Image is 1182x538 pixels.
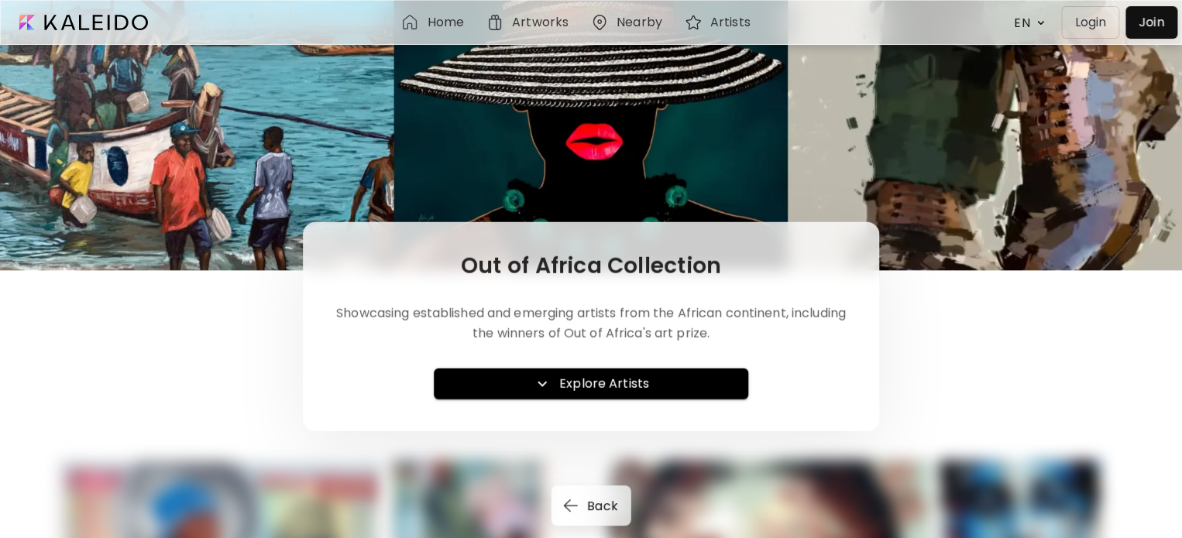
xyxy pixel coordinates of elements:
button: back-arrowBack [551,485,631,526]
h6: Home [427,16,463,29]
img: arrow down [1033,15,1049,30]
h6: Explore Artists [559,375,649,393]
h6: Showcasing established and emerging artists from the African continent, including the winners of ... [328,303,854,344]
a: Artists [684,13,757,32]
a: Home [400,13,469,32]
h6: Out of Africa Collection [461,254,721,279]
h6: Artworks [512,16,569,29]
a: Artworks [486,13,575,32]
h6: Artists [710,16,751,29]
span: Back [567,498,619,514]
a: back-arrowBack [551,495,631,513]
button: Explore Artists [434,368,749,399]
a: Nearby [590,13,668,32]
div: EN [1006,9,1033,36]
a: Login [1061,6,1125,39]
p: Login [1074,13,1106,32]
button: Login [1061,6,1119,39]
img: back-arrow [564,499,578,512]
h6: Nearby [617,16,662,29]
a: Join [1125,6,1177,39]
